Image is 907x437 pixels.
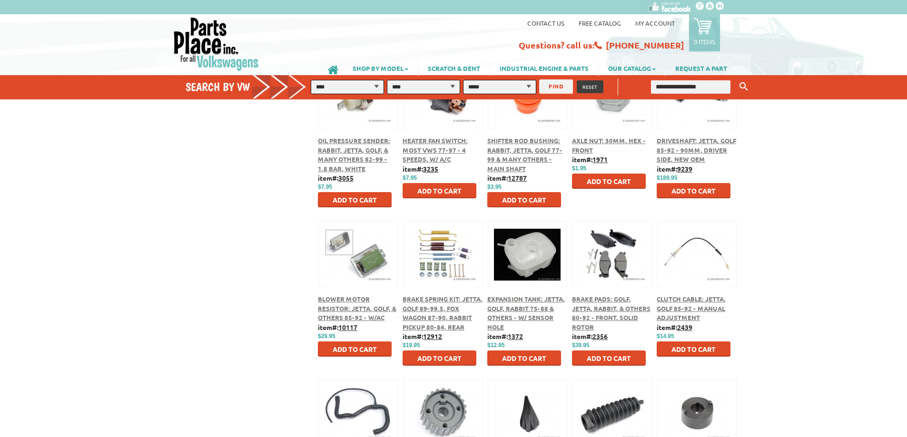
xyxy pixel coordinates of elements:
span: Add to Cart [333,195,377,204]
a: Clutch Cable: Jetta, Golf 85-92 - Manual Adjustment [657,295,726,321]
a: OUR CATALOG [599,60,665,76]
b: item#: [487,332,523,340]
span: Add to Cart [417,186,462,195]
u: 3055 [338,174,354,182]
a: 0 items [689,14,720,51]
span: $189.95 [657,175,677,181]
button: Add to Cart [318,192,392,207]
a: Driveshaft: Jetta, Golf 85-92 - 90mm, Driver Side, New OEM [657,136,736,163]
span: Add to Cart [587,354,631,362]
button: RESET [577,80,603,93]
b: item#: [403,332,442,340]
a: SHOP BY MODEL [343,60,418,76]
button: Add to Cart [487,192,561,207]
button: Add to Cart [487,350,561,366]
span: $1.95 [572,165,586,172]
button: Add to Cart [572,174,646,189]
b: item#: [318,174,354,182]
b: item#: [572,155,608,164]
span: Add to Cart [671,345,716,353]
a: Axle Nut: 30mm, Hex - Front [572,136,646,154]
b: item#: [657,323,692,331]
a: INDUSTRIAL ENGINE & PARTS [490,60,598,76]
span: Add to Cart [417,354,462,362]
b: item#: [572,332,608,340]
span: $19.95 [403,342,420,349]
button: Add to Cart [657,341,730,357]
p: 0 items [694,38,715,46]
a: My Account [635,19,675,27]
img: Parts Place Inc! [173,17,260,71]
span: Add to Cart [333,345,377,353]
u: 3235 [423,165,438,173]
a: Free Catalog [579,19,621,27]
a: Oil Pressure Sender: Rabbit, Jetta, Golf, & Many Others 82-99 - 1.8 Bar, White [318,136,390,173]
a: Contact us [527,19,564,27]
span: $7.95 [318,184,332,190]
a: Brake Spring Kit: Jetta, Golf 89-99.5, Fox Wagon 87-90, Rabbit Pickup 80-84, Rear [403,295,483,331]
a: Shifter Rod Bushing: Rabbit, Jetta, Golf 77-99 & Many Others - Main Shaft [487,136,562,173]
u: 1971 [592,155,608,164]
a: Heater Fan Switch: Most VWs 77-97 - 4 Speeds, w/ A/C [403,136,468,163]
span: $7.95 [403,175,417,181]
a: REQUEST A PART [666,60,737,76]
button: Add to Cart [403,183,476,198]
b: item#: [403,165,438,173]
span: Add to Cart [587,177,631,185]
u: 10117 [338,323,357,331]
a: Brake Pads: Golf, Jetta, Rabbit, & Others 80-92 - Front, Solid Rotor [572,295,651,331]
b: item#: [318,323,357,331]
span: $12.95 [487,342,505,349]
a: Expansion Tank: Jetta, Golf, Rabbit 75-88 & Others - w/ Sensor Hole [487,295,565,331]
button: Add to Cart [572,350,646,366]
a: SCRATCH & DENT [418,60,490,76]
span: Add to Cart [502,354,546,362]
span: Add to Cart [671,186,716,195]
u: 2439 [677,323,692,331]
span: $29.95 [318,333,335,340]
span: RESET [582,83,598,90]
span: $3.95 [487,184,502,190]
u: 12912 [423,332,442,340]
b: item#: [487,174,527,182]
button: Add to Cart [403,350,476,366]
span: Add to Cart [502,195,546,204]
u: 12787 [508,174,527,182]
span: $14.95 [657,333,674,340]
button: Keyword Search [737,79,751,95]
button: Add to Cart [318,341,392,357]
u: 2356 [592,332,608,340]
button: Add to Cart [657,183,730,198]
u: 1372 [508,332,523,340]
span: $39.95 [572,342,590,349]
u: 9239 [677,165,692,173]
a: Blower Motor Resistor: Jetta, Golf, & Others 85-92 - w/AC [318,295,396,321]
b: item#: [657,165,692,173]
button: FIND [539,79,573,94]
h4: Search by VW [186,80,316,94]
